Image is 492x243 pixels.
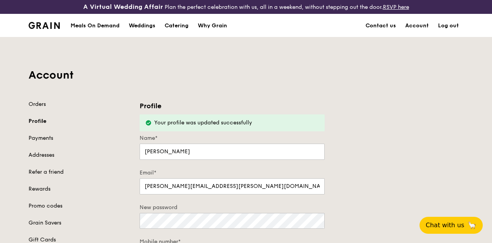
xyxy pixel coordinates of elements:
a: Promo codes [29,202,130,210]
div: Plan the perfect celebration with us, all in a weekend, without stepping out the door. [82,3,410,11]
a: Contact us [361,14,401,37]
h3: Profile [140,101,325,111]
h1: Account [29,68,463,82]
label: Email* [140,169,325,177]
a: Rewards [29,185,130,193]
label: Name* [140,134,325,142]
h3: A Virtual Wedding Affair [83,3,163,11]
img: Grain [29,22,60,29]
a: Account [401,14,433,37]
span: Chat with us [426,221,464,230]
button: Chat with us🦙 [420,217,483,234]
label: New password [140,204,325,211]
a: Catering [160,14,193,37]
a: Orders [29,101,130,108]
a: Profile [29,117,130,125]
div: Weddings [129,14,155,37]
a: Weddings [124,14,160,37]
a: Addresses [29,151,130,159]
a: Refer a friend [29,168,130,176]
div: Why Grain [198,14,227,37]
a: Log out [433,14,463,37]
a: Why Grain [193,14,232,37]
a: Grain Savers [29,219,130,227]
span: 🦙 [467,221,477,230]
div: Catering [165,14,189,37]
a: Payments [29,134,130,142]
a: RSVP here [383,4,409,10]
a: GrainGrain [29,13,60,37]
div: Meals On Demand [71,14,120,37]
div: Your profile was updated successfully [154,119,318,127]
